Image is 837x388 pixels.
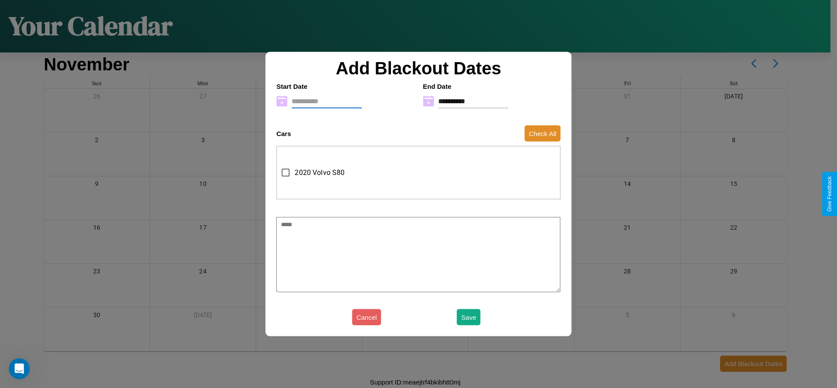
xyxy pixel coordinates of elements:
div: Give Feedback [826,176,833,212]
button: Save [457,309,481,325]
h4: End Date [423,82,561,90]
button: Cancel [352,309,381,325]
iframe: Intercom live chat [9,358,30,379]
span: 2020 Volvo S80 [295,168,345,178]
h4: Start Date [276,82,414,90]
button: Check All [524,126,561,142]
h4: Cars [276,130,291,137]
h2: Add Blackout Dates [272,58,565,78]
